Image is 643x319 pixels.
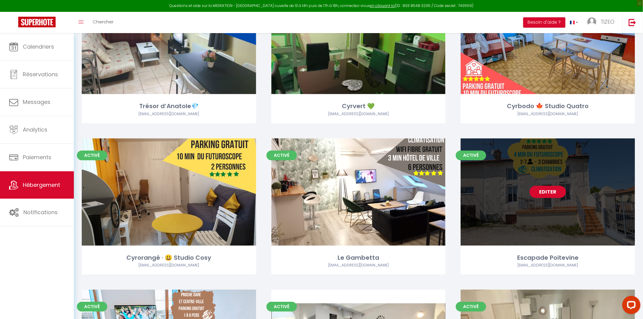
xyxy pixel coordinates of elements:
[461,253,635,263] div: Escapade Poitevine
[456,151,486,160] span: Activé
[23,153,51,161] span: Paiements
[266,151,297,160] span: Activé
[18,17,56,27] img: Super Booking
[82,253,256,263] div: Cyrorangé · 😃 Studio Cosy
[82,111,256,117] div: Airbnb
[271,111,446,117] div: Airbnb
[23,43,54,50] span: Calendriers
[530,186,566,198] a: Editer
[461,111,635,117] div: Airbnb
[93,19,114,25] span: Chercher
[77,151,107,160] span: Activé
[456,302,486,312] span: Activé
[583,12,622,33] a: ... TIZEO
[461,263,635,269] div: Airbnb
[88,12,118,33] a: Chercher
[23,70,58,78] span: Réservations
[266,302,297,312] span: Activé
[530,35,566,47] a: Editer
[617,293,643,319] iframe: LiveChat chat widget
[151,186,187,198] a: Editer
[23,98,50,106] span: Messages
[271,253,446,263] div: Le Gambetta
[82,263,256,269] div: Airbnb
[370,3,395,8] a: en cliquant ici
[271,263,446,269] div: Airbnb
[629,19,636,26] img: logout
[587,17,597,26] img: ...
[271,102,446,111] div: Cyrvert 💚
[23,126,47,133] span: Analytics
[23,181,60,189] span: Hébergement
[151,35,187,47] a: Editer
[77,302,107,312] span: Activé
[461,102,635,111] div: Cyrbodo 🍁 Studio Quatro
[82,102,256,111] div: Trésor d’Anatole💎
[523,17,566,28] button: Besoin d'aide ?
[600,18,615,26] span: TIZEO
[23,208,58,216] span: Notifications
[340,35,377,47] a: Editer
[340,186,377,198] a: Editer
